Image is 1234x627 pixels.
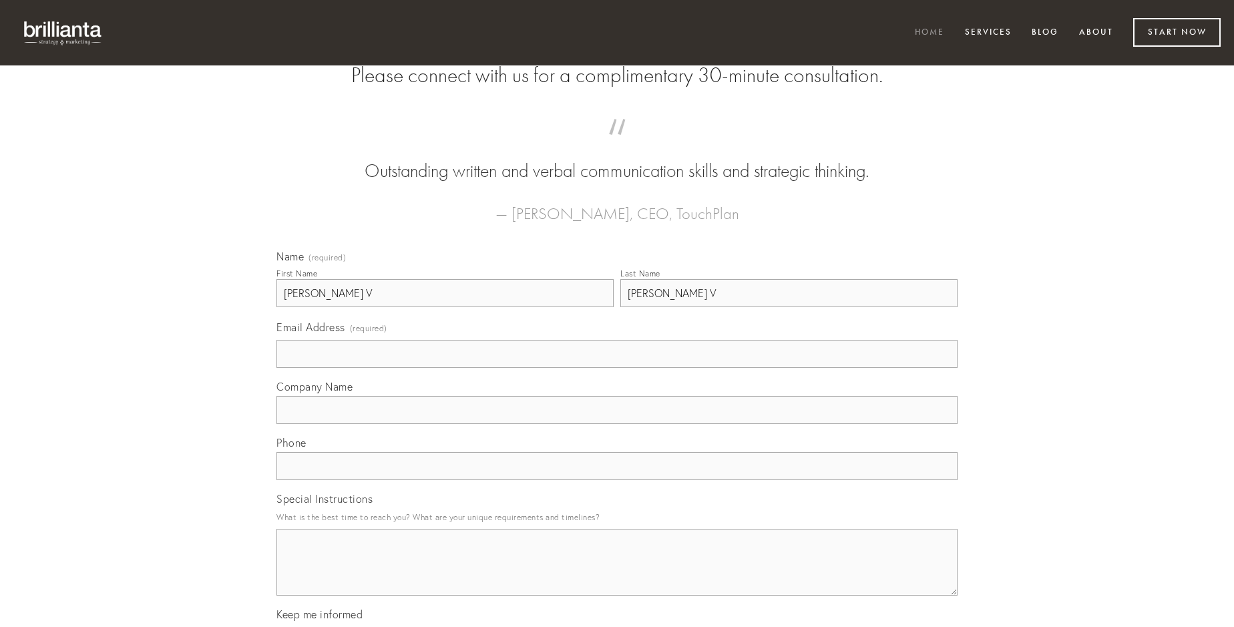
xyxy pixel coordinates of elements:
[298,184,936,227] figcaption: — [PERSON_NAME], CEO, TouchPlan
[308,254,346,262] span: (required)
[276,608,363,621] span: Keep me informed
[276,321,345,334] span: Email Address
[276,508,958,526] p: What is the best time to reach you? What are your unique requirements and timelines?
[1070,22,1122,44] a: About
[350,319,387,337] span: (required)
[906,22,953,44] a: Home
[276,436,306,449] span: Phone
[276,380,353,393] span: Company Name
[956,22,1020,44] a: Services
[298,132,936,158] span: “
[276,250,304,263] span: Name
[620,268,660,278] div: Last Name
[1133,18,1221,47] a: Start Now
[13,13,114,52] img: brillianta - research, strategy, marketing
[298,132,936,184] blockquote: Outstanding written and verbal communication skills and strategic thinking.
[276,268,317,278] div: First Name
[276,492,373,505] span: Special Instructions
[1023,22,1067,44] a: Blog
[276,63,958,88] h2: Please connect with us for a complimentary 30-minute consultation.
